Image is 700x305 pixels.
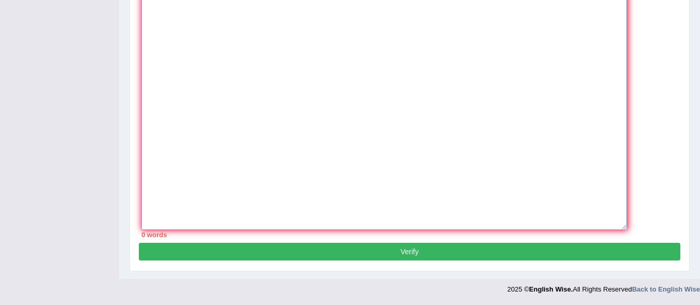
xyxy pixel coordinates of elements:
strong: English Wise. [529,285,573,293]
a: Back to English Wise [632,285,700,293]
button: Verify [139,243,680,260]
div: 2025 © All Rights Reserved [507,279,700,294]
div: 0 words [141,230,678,240]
